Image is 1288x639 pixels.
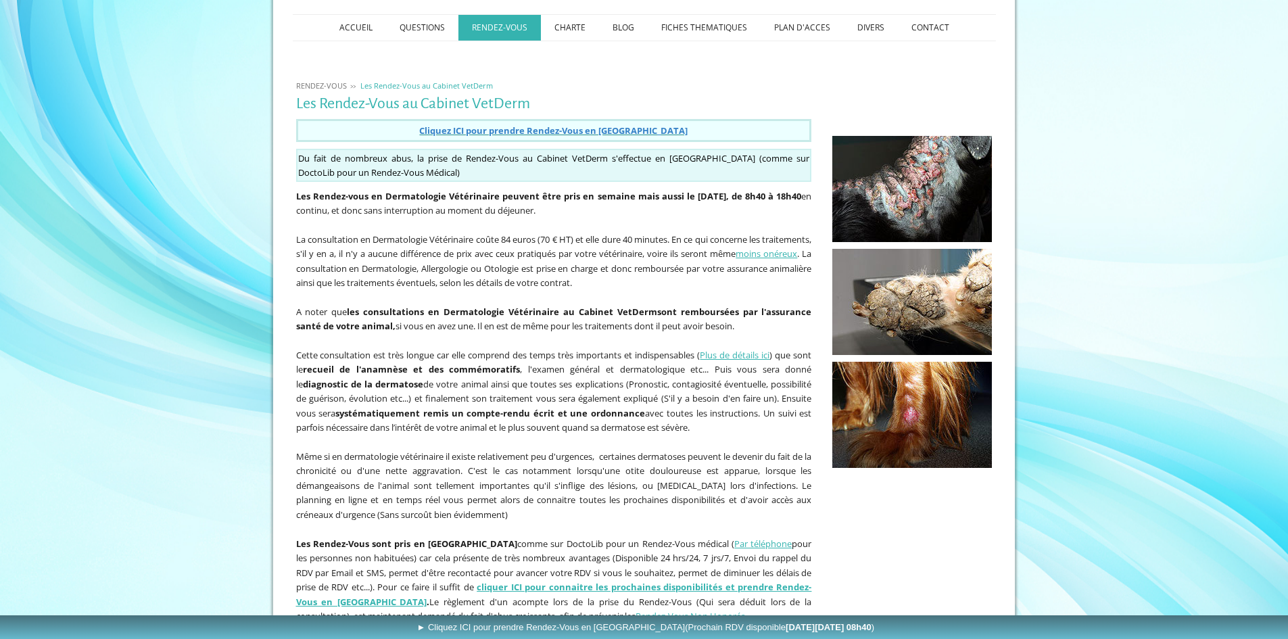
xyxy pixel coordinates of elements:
[416,622,874,632] span: ► Cliquez ICI pour prendre Rendez-Vous en [GEOGRAPHIC_DATA]
[296,538,392,550] b: Les Rendez-Vous sont
[458,15,541,41] a: RENDEZ-VOUS
[296,306,348,318] span: A noter que
[386,15,458,41] a: QUESTIONS
[396,320,734,332] span: si vous en avez une. Il en est de même pour les traitements dont il peut avoir besoin.
[394,538,517,550] b: pris en [GEOGRAPHIC_DATA]
[296,450,812,521] span: Même si en dermatologie vétérinaire il existe relativement peu d'urgences, certaines dermatoses p...
[298,152,793,164] span: Du fait de nombreux abus, la prise de Rendez-Vous au Cabinet VetDerm s'effectue en [GEOGRAPHIC_DA...
[419,124,688,137] a: Cliquez ICI pour prendre Rendez-Vous en [GEOGRAPHIC_DATA]
[296,538,812,594] span: comme sur DoctoLib pour un Rendez-Vous médical ( pour les personnes non habituées) car cela prése...
[296,581,812,608] strong: .
[636,610,745,622] a: Rendez-Vous Non Honorés
[296,538,812,623] span: Le règlement d'un acompte lors de la prise du Rendez-Vous (Qui sera déduit lors de la consultatio...
[347,306,657,318] b: les consultations en Dermatologie Vétérinaire au Cabinet VetDerm
[296,349,812,434] span: Cette consultation est très longue car elle comprend des temps très importants et indispensables ...
[599,15,648,41] a: BLOG
[296,190,802,202] strong: Les Rendez-vous en Dermatologie Vétérinaire peuvent être pris en semaine mais aussi le [DATE], de...
[296,80,347,91] span: RENDEZ-VOUS
[303,378,424,390] strong: diagnostic de la dermatose
[357,80,496,91] a: Les Rendez-Vous au Cabinet VetDerm
[293,80,350,91] a: RENDEZ-VOUS
[303,363,521,375] strong: recueil de l'anamnèse et des commémoratifs
[786,622,872,632] b: [DATE][DATE] 08h40
[335,407,645,419] strong: systématiquement remis un compte-rendu écrit et une ordonnance
[341,247,736,260] span: l n'y a aucune différence de prix avec ceux pratiqués par votre vétérinaire, voire ils seront même
[296,190,812,217] span: en continu, et donc sans interruption au moment du déjeuner.
[296,233,677,245] span: La consultation en Dermatologie Vétérinaire coûte 84 euros (70 € HT) et elle dure 40 minutes. E
[736,247,797,260] a: moins onéreux
[761,15,844,41] a: PLAN D'ACCES
[296,95,812,112] h1: Les Rendez-Vous au Cabinet VetDerm
[700,349,769,361] a: Plus de détails ici
[296,247,812,289] span: . La consultation en Dermatologie, Allergologie ou Otologie est prise en charge et donc remboursé...
[898,15,963,41] a: CONTACT
[541,15,599,41] a: CHARTE
[844,15,898,41] a: DIVERS
[296,581,812,608] a: cliquer ICI pour connaitre les prochaines disponibilités et prendre Rendez-Vous en [GEOGRAPHIC_DATA]
[734,538,792,550] a: Par téléphone
[648,15,761,41] a: FICHES THEMATIQUES
[685,622,874,632] span: (Prochain RDV disponible )
[360,80,493,91] span: Les Rendez-Vous au Cabinet VetDerm
[326,15,386,41] a: ACCUEIL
